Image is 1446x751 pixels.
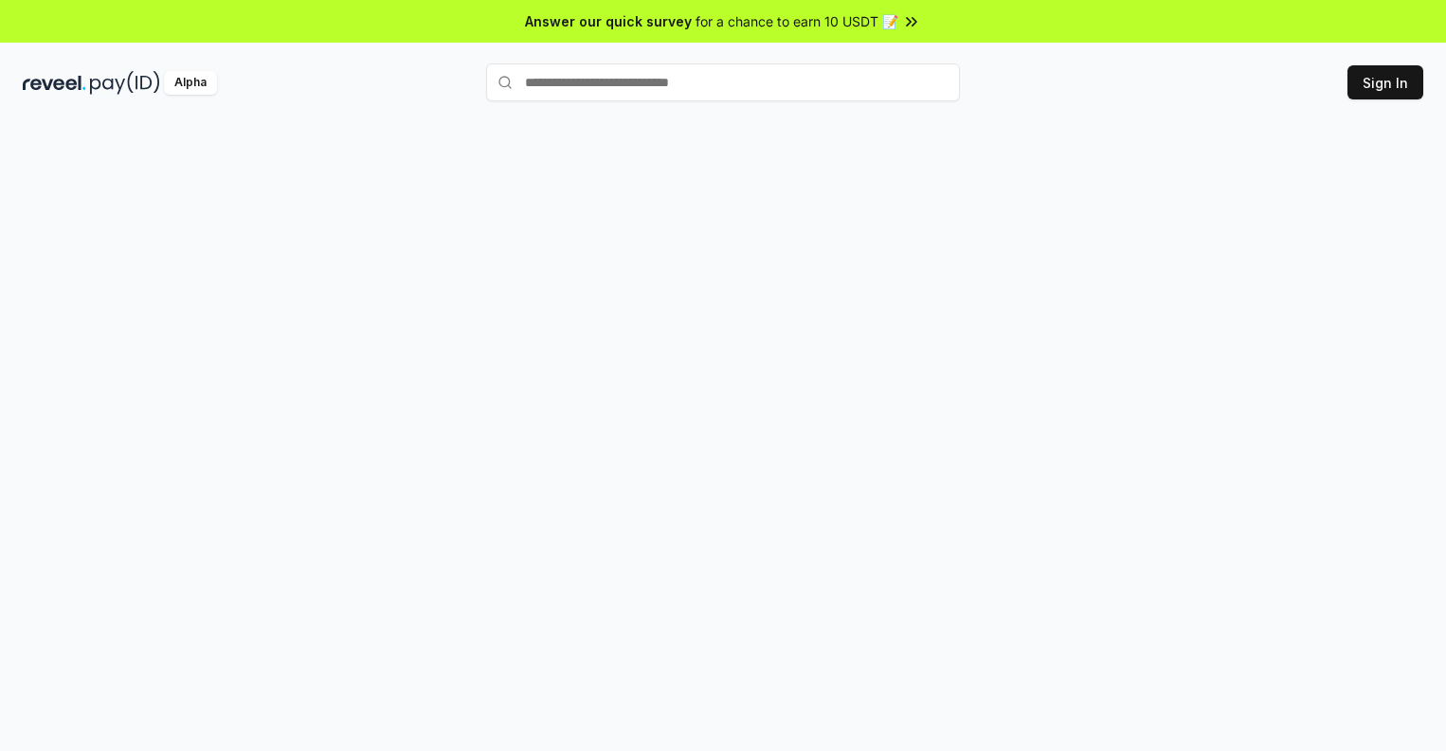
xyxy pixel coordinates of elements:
[525,11,692,31] span: Answer our quick survey
[23,71,86,95] img: reveel_dark
[164,71,217,95] div: Alpha
[1347,65,1423,99] button: Sign In
[90,71,160,95] img: pay_id
[696,11,898,31] span: for a chance to earn 10 USDT 📝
